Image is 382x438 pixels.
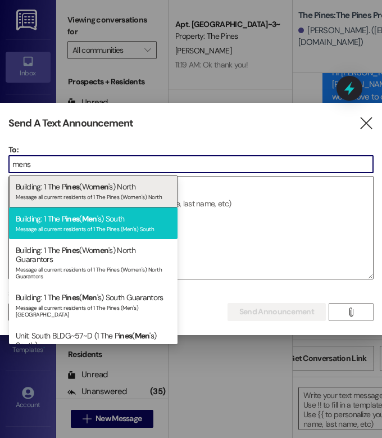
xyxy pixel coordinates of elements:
[82,214,97,224] span: Men
[120,331,132,341] span: nes
[358,118,374,129] i: 
[16,264,171,279] div: Message all current residents of 1 The Pines (Women's) North Guarantors
[8,285,140,302] label: Select announcement type (optional)
[9,286,178,324] div: Building: 1 The Pi ( 's) South Guarantors
[16,223,171,233] div: Message all current residents of 1 The Pines (Men's) South
[135,331,150,341] span: Men
[82,292,97,302] span: Men
[9,156,373,173] input: Type to select the units, buildings, or communities you want to message. (e.g. 'Unit 1A', 'Buildi...
[9,207,178,240] div: Building: 1 The Pi ( 's) South
[228,303,326,321] button: Send Announcement
[347,308,355,317] i: 
[239,306,314,318] span: Send Announcement
[9,239,178,286] div: Building: 1 The Pi (Wo 's) North Guarantors
[93,245,108,255] span: men
[16,191,171,201] div: Message all current residents of 1 The Pines (Women's) North
[93,182,108,192] span: men
[9,324,178,372] div: Unit: South BLDG~57~D (1 The Pi ( 's) South)
[67,214,79,224] span: nes
[67,182,79,192] span: nes
[8,117,133,130] h3: Send A Text Announcement
[8,144,374,155] p: To:
[67,245,79,255] span: nes
[9,175,178,207] div: Building: 1 The Pi (Wo 's) North
[16,302,171,318] div: Message all current residents of 1 The Pines (Men's) [GEOGRAPHIC_DATA]
[67,292,79,302] span: nes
